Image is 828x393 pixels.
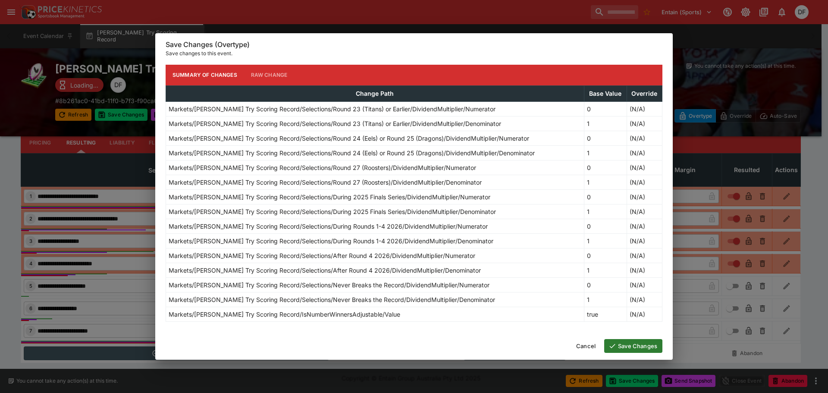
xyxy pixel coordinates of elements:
td: 1 [584,292,627,307]
td: 1 [584,263,627,277]
td: 1 [584,175,627,189]
th: Base Value [584,85,627,101]
td: (N/A) [627,292,662,307]
button: Cancel [571,339,601,353]
td: (N/A) [627,219,662,233]
td: 0 [584,248,627,263]
p: Markets/[PERSON_NAME] Try Scoring Record/IsNumberWinnersAdjustable/Value [169,310,400,319]
p: Markets/[PERSON_NAME] Try Scoring Record/Selections/Round 27 (Roosters)/DividendMultiplier/Numerator [169,163,476,172]
p: Markets/[PERSON_NAME] Try Scoring Record/Selections/During 2025 Finals Series/DividendMultiplier/... [169,192,490,201]
td: true [584,307,627,321]
button: Summary of Changes [166,65,244,85]
button: Raw Change [244,65,295,85]
p: Markets/[PERSON_NAME] Try Scoring Record/Selections/During 2025 Finals Series/DividendMultiplier/... [169,207,496,216]
td: (N/A) [627,160,662,175]
p: Markets/[PERSON_NAME] Try Scoring Record/Selections/Round 23 (Titans) or Earlier/DividendMultipli... [169,119,501,128]
td: 0 [584,160,627,175]
td: (N/A) [627,175,662,189]
p: Markets/[PERSON_NAME] Try Scoring Record/Selections/Round 23 (Titans) or Earlier/DividendMultipli... [169,104,496,113]
button: Save Changes [604,339,662,353]
td: 1 [584,204,627,219]
p: Markets/[PERSON_NAME] Try Scoring Record/Selections/After Round 4 2026/DividendMultiplier/Denomin... [169,266,481,275]
td: 1 [584,145,627,160]
p: Markets/[PERSON_NAME] Try Scoring Record/Selections/Never Breaks the Record/DividendMultiplier/De... [169,295,495,304]
td: 1 [584,116,627,131]
p: Markets/[PERSON_NAME] Try Scoring Record/Selections/During Rounds 1-4 2026/DividendMultiplier/Num... [169,222,488,231]
th: Change Path [166,85,584,101]
p: Markets/[PERSON_NAME] Try Scoring Record/Selections/Round 24 (Eels) or Round 25 (Dragons)/Dividen... [169,134,529,143]
td: 1 [584,233,627,248]
th: Override [627,85,662,101]
p: Markets/[PERSON_NAME] Try Scoring Record/Selections/After Round 4 2026/DividendMultiplier/Numerator [169,251,475,260]
p: Save changes to this event. [166,49,662,58]
td: (N/A) [627,204,662,219]
td: 0 [584,131,627,145]
td: (N/A) [627,307,662,321]
td: 0 [584,101,627,116]
td: (N/A) [627,248,662,263]
td: (N/A) [627,116,662,131]
td: 0 [584,277,627,292]
p: Markets/[PERSON_NAME] Try Scoring Record/Selections/Round 24 (Eels) or Round 25 (Dragons)/Dividen... [169,148,535,157]
p: Markets/[PERSON_NAME] Try Scoring Record/Selections/Round 27 (Roosters)/DividendMultiplier/Denomi... [169,178,482,187]
td: (N/A) [627,277,662,292]
td: 0 [584,219,627,233]
p: Markets/[PERSON_NAME] Try Scoring Record/Selections/During Rounds 1-4 2026/DividendMultiplier/Den... [169,236,493,245]
td: 0 [584,189,627,204]
td: (N/A) [627,131,662,145]
td: (N/A) [627,233,662,248]
td: (N/A) [627,189,662,204]
td: (N/A) [627,263,662,277]
p: Markets/[PERSON_NAME] Try Scoring Record/Selections/Never Breaks the Record/DividendMultiplier/Nu... [169,280,489,289]
h6: Save Changes (Overtype) [166,40,662,49]
td: (N/A) [627,101,662,116]
td: (N/A) [627,145,662,160]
